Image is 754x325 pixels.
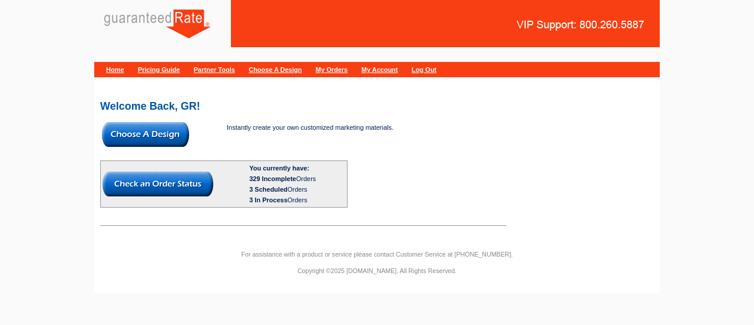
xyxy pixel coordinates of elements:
[94,249,660,260] p: For assistance with a product or service please contact Customer Service at [PHONE_NUMBER].
[362,66,398,73] a: My Account
[412,66,436,73] a: Log Out
[94,265,660,276] p: Copyright ©2025 [DOMAIN_NAME]. All Rights Reserved.
[249,165,309,172] b: You currently have:
[194,66,235,73] a: Partner Tools
[106,66,124,73] a: Home
[249,175,296,182] span: 329 Incomplete
[102,122,189,147] img: button-choose-design.gif
[316,66,348,73] a: My Orders
[227,124,393,131] span: Instantly create your own customized marketing materials.
[100,101,654,111] h2: Welcome Back, GR!
[249,173,345,205] div: Orders Orders Orders
[102,172,213,196] img: button-check-order-status.gif
[249,66,302,73] a: Choose A Design
[138,66,180,73] a: Pricing Guide
[249,196,287,203] span: 3 In Process
[249,186,287,193] span: 3 Scheduled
